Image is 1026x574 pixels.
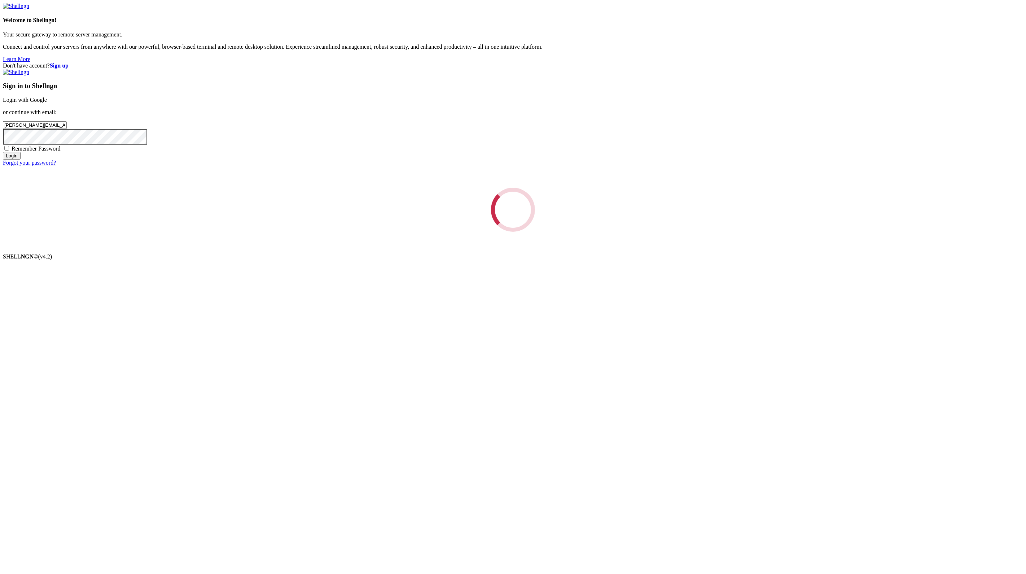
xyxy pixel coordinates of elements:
[3,56,30,62] a: Learn More
[3,44,1023,50] p: Connect and control your servers from anywhere with our powerful, browser-based terminal and remo...
[3,97,47,103] a: Login with Google
[38,253,52,260] span: 4.2.0
[3,17,1023,23] h4: Welcome to Shellngn!
[3,253,52,260] span: SHELL ©
[3,82,1023,90] h3: Sign in to Shellngn
[3,152,21,160] input: Login
[3,62,1023,69] div: Don't have account?
[3,121,67,129] input: Email address
[491,188,535,232] div: Loading...
[12,145,61,152] span: Remember Password
[4,146,9,151] input: Remember Password
[50,62,69,69] a: Sign up
[3,69,29,75] img: Shellngn
[3,109,1023,116] p: or continue with email:
[3,31,1023,38] p: Your secure gateway to remote server management.
[3,160,56,166] a: Forgot your password?
[21,253,34,260] b: NGN
[3,3,29,9] img: Shellngn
